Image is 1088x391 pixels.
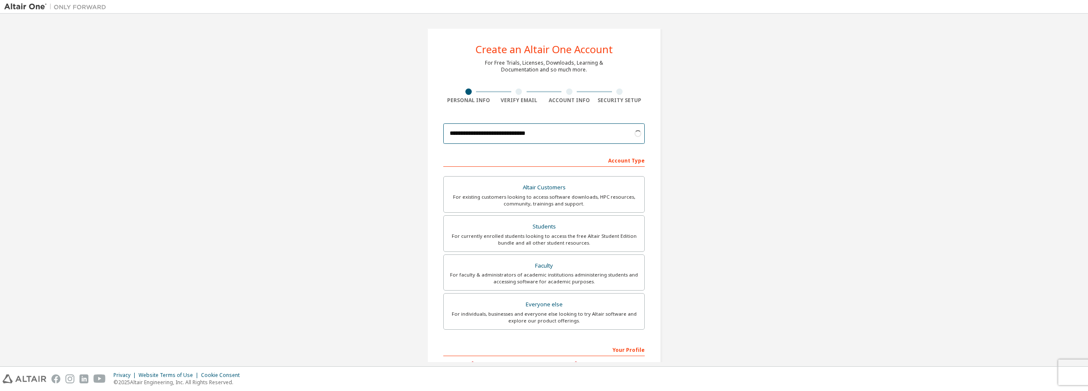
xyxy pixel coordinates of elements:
[449,182,639,194] div: Altair Customers
[201,372,245,379] div: Cookie Consent
[449,221,639,233] div: Students
[113,372,139,379] div: Privacy
[595,97,645,104] div: Security Setup
[93,374,106,383] img: youtube.svg
[449,194,639,207] div: For existing customers looking to access software downloads, HPC resources, community, trainings ...
[547,360,645,367] label: Last Name
[443,342,645,356] div: Your Profile
[443,153,645,167] div: Account Type
[139,372,201,379] div: Website Terms of Use
[476,44,613,54] div: Create an Altair One Account
[449,271,639,285] div: For faculty & administrators of academic institutions administering students and accessing softwa...
[79,374,88,383] img: linkedin.svg
[113,379,245,386] p: © 2025 Altair Engineering, Inc. All Rights Reserved.
[449,311,639,324] div: For individuals, businesses and everyone else looking to try Altair software and explore our prod...
[4,3,110,11] img: Altair One
[51,374,60,383] img: facebook.svg
[65,374,74,383] img: instagram.svg
[544,97,595,104] div: Account Info
[443,97,494,104] div: Personal Info
[449,260,639,272] div: Faculty
[494,97,544,104] div: Verify Email
[449,299,639,311] div: Everyone else
[3,374,46,383] img: altair_logo.svg
[449,233,639,246] div: For currently enrolled students looking to access the free Altair Student Edition bundle and all ...
[485,60,603,73] div: For Free Trials, Licenses, Downloads, Learning & Documentation and so much more.
[443,360,541,367] label: First Name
